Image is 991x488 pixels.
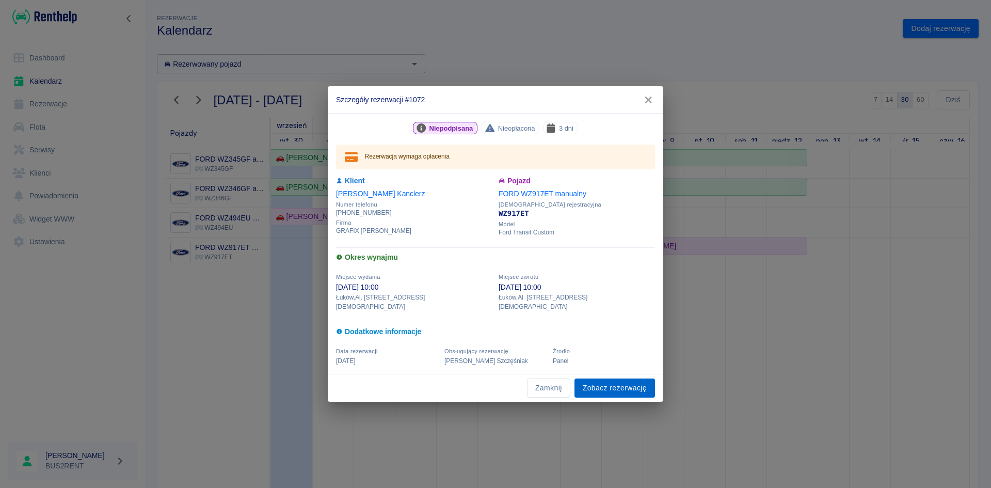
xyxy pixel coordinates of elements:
[336,274,380,280] span: Miejsce wydania
[336,293,492,311] p: Łuków , Al. [STREET_ADDRESS][DEMOGRAPHIC_DATA]
[527,379,570,398] button: Zamknij
[499,221,655,228] span: Model
[494,123,539,134] span: Nieopłacona
[336,282,492,293] p: [DATE] 10:00
[328,86,663,113] h2: Szczegóły rezerwacji #1072
[555,123,578,134] span: 3 dni
[553,348,570,354] span: Żrodło
[499,176,655,186] h6: Pojazd
[553,356,655,366] p: Panel
[499,208,655,219] p: WZ917ET
[336,348,378,354] span: Data rezerwacji
[336,226,492,235] p: GRAFIX [PERSON_NAME]
[499,274,538,280] span: Miejsce zwrotu
[336,326,655,337] h6: Dodatkowe informacje
[425,123,477,134] span: Niepodpisana
[336,201,492,208] span: Numer telefonu
[336,219,492,226] span: Firma
[365,148,450,166] div: Rezerwacja wymaga opłacenia
[499,201,655,208] span: [DEMOGRAPHIC_DATA] rejestracyjna
[574,379,655,398] a: Zobacz rezerwację
[336,252,655,263] h6: Okres wynajmu
[499,190,586,198] a: FORD WZ917ET manualny
[499,282,655,293] p: [DATE] 10:00
[444,356,547,366] p: [PERSON_NAME] Szczęśniak
[336,356,438,366] p: [DATE]
[499,228,655,237] p: Ford Transit Custom
[499,293,655,311] p: Łuków , Al. [STREET_ADDRESS][DEMOGRAPHIC_DATA]
[336,208,492,217] p: [PHONE_NUMBER]
[336,190,425,198] a: [PERSON_NAME] Kanclerz
[444,348,508,354] span: Obsługujący rezerwację
[336,176,492,186] h6: Klient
